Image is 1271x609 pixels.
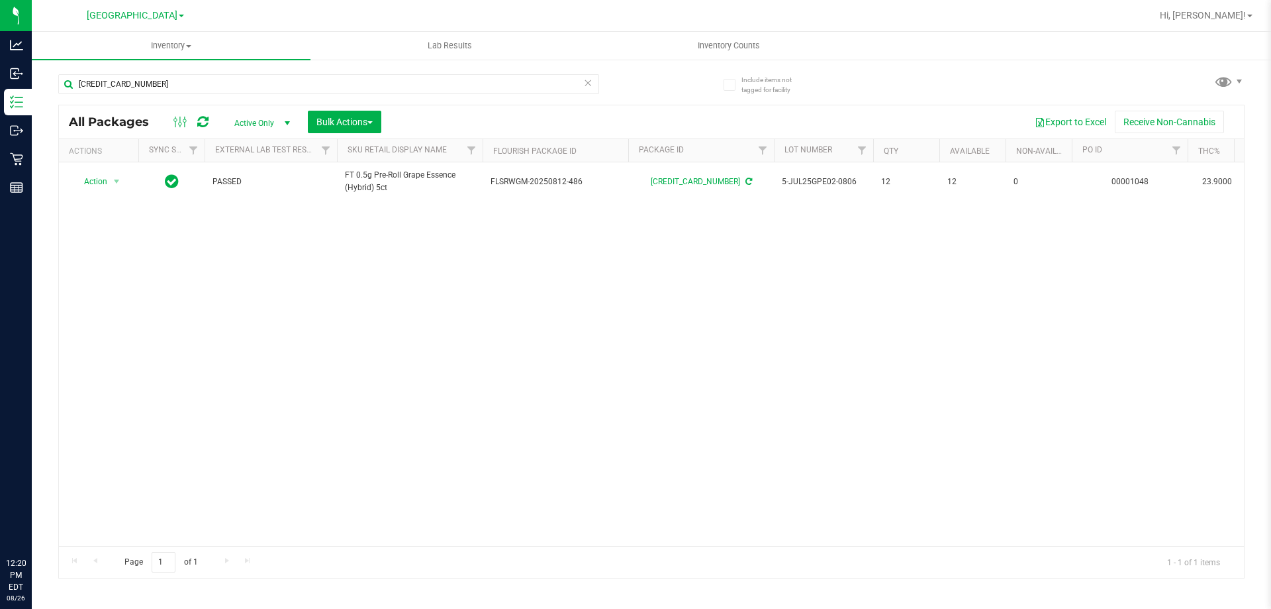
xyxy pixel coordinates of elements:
p: 12:20 PM EDT [6,557,26,593]
inline-svg: Inventory [10,95,23,109]
span: 23.9000 [1196,172,1239,192]
p: 08/26 [6,593,26,603]
inline-svg: Outbound [10,124,23,137]
span: FT 0.5g Pre-Roll Grape Essence (Hybrid) 5ct [345,169,475,194]
a: Available [950,146,990,156]
span: Sync from Compliance System [743,177,752,186]
span: Action [72,172,108,191]
span: Hi, [PERSON_NAME]! [1160,10,1246,21]
span: In Sync [165,172,179,191]
a: Filter [461,139,483,162]
input: 1 [152,552,175,573]
inline-svg: Retail [10,152,23,166]
button: Export to Excel [1026,111,1115,133]
a: Qty [884,146,898,156]
a: Lab Results [310,32,589,60]
input: Search Package ID, Item Name, SKU, Lot or Part Number... [58,74,599,94]
a: THC% [1198,146,1220,156]
iframe: Resource center [13,503,53,543]
inline-svg: Reports [10,181,23,194]
span: select [109,172,125,191]
div: Actions [69,146,133,156]
a: Inventory [32,32,310,60]
span: Lab Results [410,40,490,52]
span: Bulk Actions [316,117,373,127]
span: FLSRWGM-20250812-486 [491,176,620,188]
a: Filter [183,139,205,162]
span: Inventory Counts [680,40,778,52]
button: Receive Non-Cannabis [1115,111,1224,133]
span: 0 [1013,176,1064,188]
span: 12 [947,176,998,188]
span: 5-JUL25GPE02-0806 [782,176,865,188]
button: Bulk Actions [308,111,381,133]
a: Filter [851,139,873,162]
a: Non-Available [1016,146,1075,156]
span: Inventory [32,40,310,52]
a: PO ID [1082,145,1102,154]
a: Sku Retail Display Name [348,145,447,154]
a: Filter [1166,139,1188,162]
span: Include items not tagged for facility [741,75,808,95]
span: 12 [881,176,931,188]
a: External Lab Test Result [215,145,319,154]
a: Flourish Package ID [493,146,577,156]
a: Filter [752,139,774,162]
a: Package ID [639,145,684,154]
a: Filter [315,139,337,162]
span: PASSED [212,176,329,188]
a: Lot Number [784,145,832,154]
a: Inventory Counts [589,32,868,60]
span: 1 - 1 of 1 items [1156,552,1231,572]
a: 00001048 [1111,177,1149,186]
inline-svg: Inbound [10,67,23,80]
span: [GEOGRAPHIC_DATA] [87,10,177,21]
span: All Packages [69,115,162,129]
span: Clear [583,74,592,91]
a: Sync Status [149,145,200,154]
span: Page of 1 [113,552,209,573]
inline-svg: Analytics [10,38,23,52]
a: [CREDIT_CARD_NUMBER] [651,177,740,186]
